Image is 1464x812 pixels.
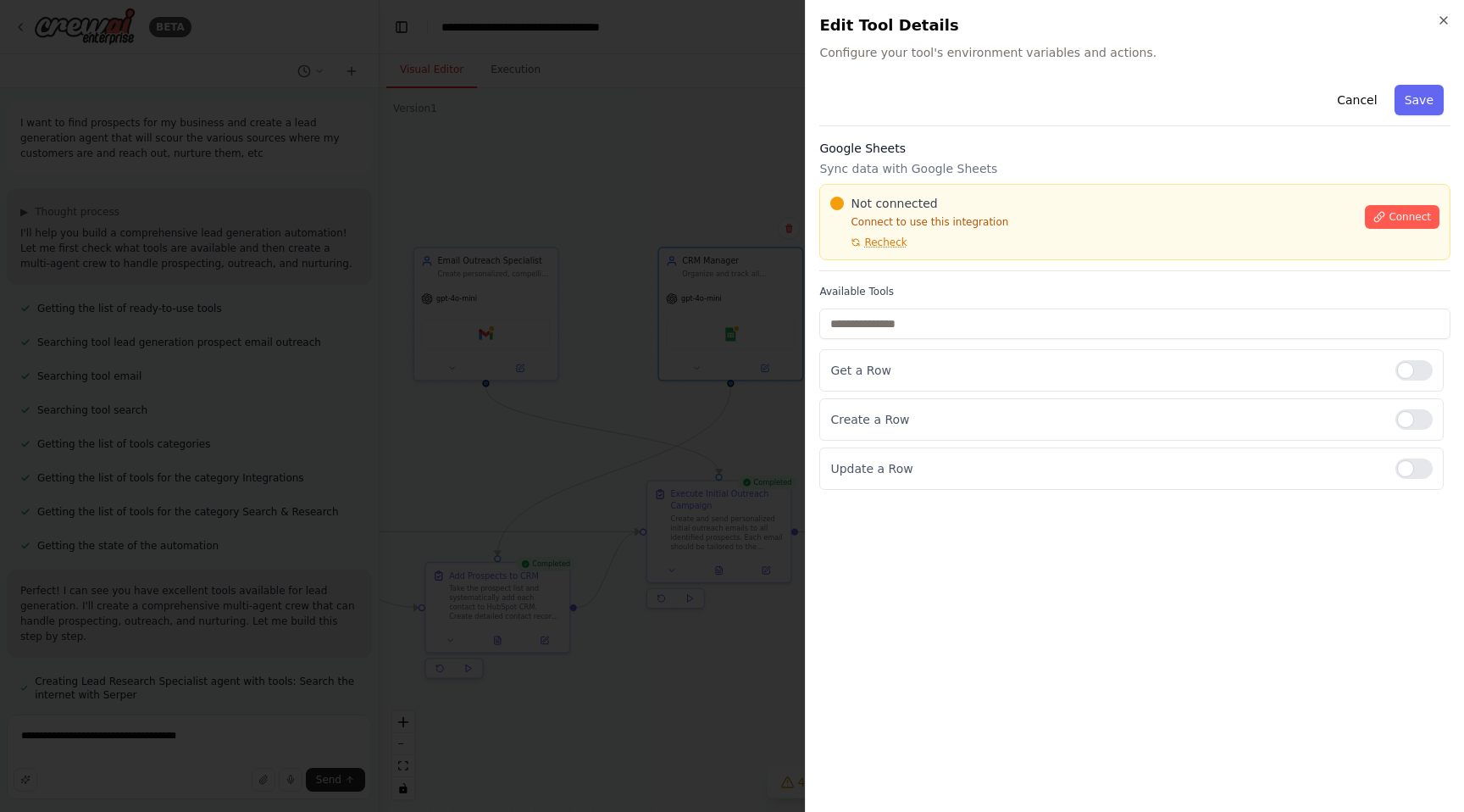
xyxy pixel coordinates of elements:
[830,215,1355,229] p: Connect to use this integration
[1327,85,1387,115] button: Cancel
[830,460,1382,477] p: Update a Row
[1365,205,1439,229] button: Connect
[1389,210,1431,224] span: Connect
[819,140,1450,157] h3: Google Sheets
[819,14,1450,37] h2: Edit Tool Details
[851,195,937,212] span: Not connected
[830,236,907,249] button: Recheck
[830,411,1382,428] p: Create a Row
[819,44,1450,61] span: Configure your tool's environment variables and actions.
[1395,85,1444,115] button: Save
[830,362,1382,379] p: Get a Row
[819,160,1450,177] p: Sync data with Google Sheets
[864,236,907,249] span: Recheck
[819,285,1450,298] label: Available Tools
